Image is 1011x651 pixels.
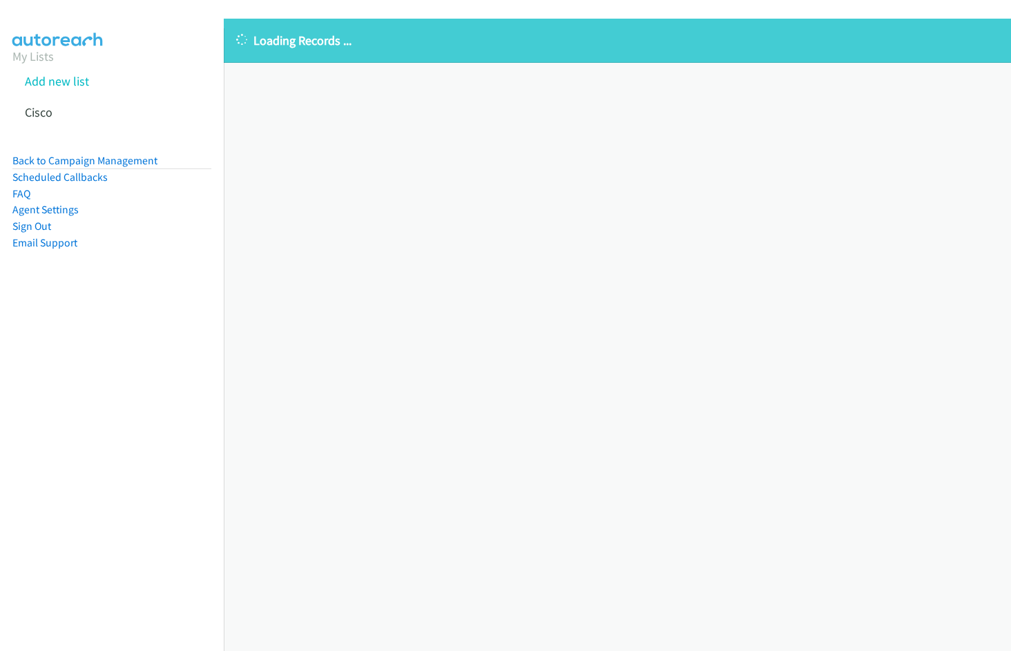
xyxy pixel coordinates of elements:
[12,154,157,167] a: Back to Campaign Management
[12,203,79,216] a: Agent Settings
[12,187,30,200] a: FAQ
[12,220,51,233] a: Sign Out
[12,48,54,64] a: My Lists
[12,171,108,184] a: Scheduled Callbacks
[236,31,999,50] p: Loading Records ...
[12,236,77,249] a: Email Support
[25,104,52,120] a: Cisco
[25,73,89,89] a: Add new list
